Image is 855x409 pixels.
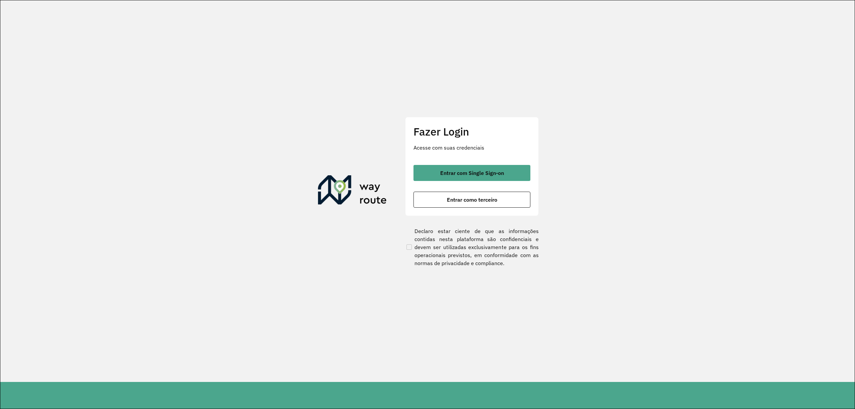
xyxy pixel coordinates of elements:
p: Acesse com suas credenciais [413,144,530,152]
span: Entrar com Single Sign-on [440,170,504,176]
span: Entrar como terceiro [447,197,497,202]
h2: Fazer Login [413,125,530,138]
label: Declaro estar ciente de que as informações contidas nesta plataforma são confidenciais e devem se... [405,227,539,267]
button: button [413,165,530,181]
img: Roteirizador AmbevTech [318,175,387,207]
button: button [413,192,530,208]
